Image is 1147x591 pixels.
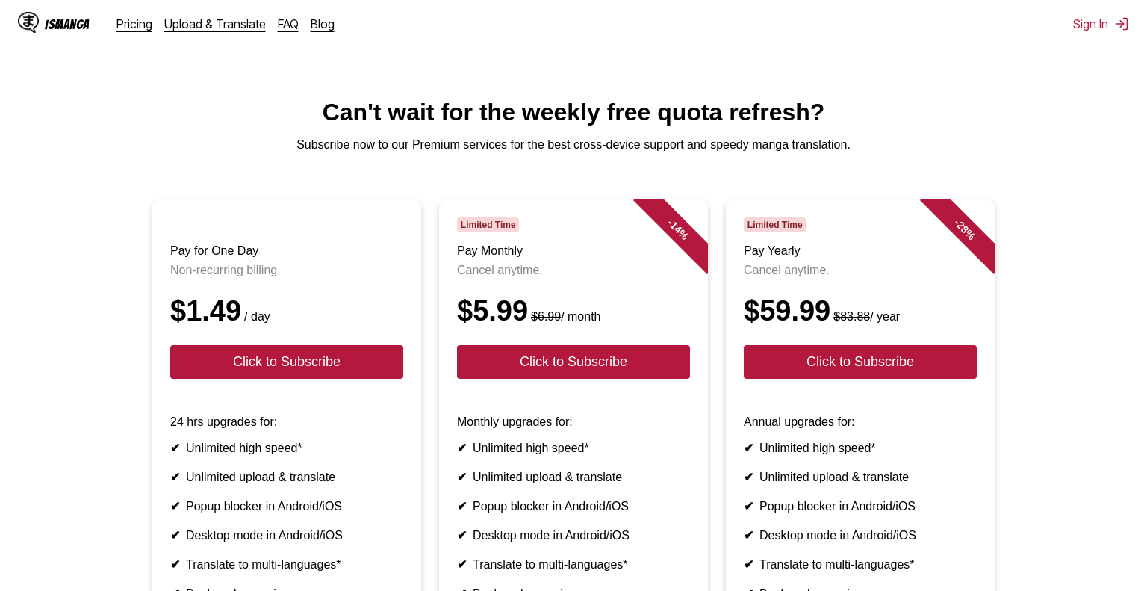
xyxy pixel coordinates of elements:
[531,310,561,323] s: $6.99
[744,217,806,232] span: Limited Time
[457,528,690,542] li: Desktop mode in Android/iOS
[164,16,266,31] a: Upload & Translate
[920,185,1010,274] div: - 28 %
[1114,16,1129,31] img: Sign out
[457,558,467,571] b: ✔
[457,470,690,484] li: Unlimited upload & translate
[170,557,403,572] li: Translate to multi-languages*
[18,12,116,36] a: IsManga LogoIsManga
[744,500,753,513] b: ✔
[744,471,753,483] b: ✔
[830,310,900,323] small: / year
[170,471,180,483] b: ✔
[12,138,1135,152] p: Subscribe now to our Premium services for the best cross-device support and speedy manga translat...
[744,470,977,484] li: Unlimited upload & translate
[170,499,403,513] li: Popup blocker in Android/iOS
[170,528,403,542] li: Desktop mode in Android/iOS
[744,528,977,542] li: Desktop mode in Android/iOS
[1073,16,1129,31] button: Sign In
[241,310,270,323] small: / day
[457,264,690,277] p: Cancel anytime.
[311,16,335,31] a: Blog
[170,529,180,542] b: ✔
[12,99,1135,126] h1: Can't wait for the weekly free quota refresh?
[170,264,403,277] p: Non-recurring billing
[170,442,180,454] b: ✔
[744,529,753,542] b: ✔
[457,345,690,379] button: Click to Subscribe
[278,16,299,31] a: FAQ
[457,295,690,327] div: $5.99
[170,470,403,484] li: Unlimited upload & translate
[170,295,403,327] div: $1.49
[744,442,753,454] b: ✔
[744,441,977,455] li: Unlimited high speed*
[457,441,690,455] li: Unlimited high speed*
[744,415,977,429] p: Annual upgrades for:
[633,185,723,274] div: - 14 %
[170,345,403,379] button: Click to Subscribe
[457,244,690,258] h3: Pay Monthly
[457,471,467,483] b: ✔
[170,415,403,429] p: 24 hrs upgrades for:
[528,310,600,323] small: / month
[170,441,403,455] li: Unlimited high speed*
[744,499,977,513] li: Popup blocker in Android/iOS
[744,557,977,572] li: Translate to multi-languages*
[833,310,870,323] s: $83.88
[744,345,977,379] button: Click to Subscribe
[457,500,467,513] b: ✔
[170,558,180,571] b: ✔
[116,16,152,31] a: Pricing
[744,244,977,258] h3: Pay Yearly
[457,442,467,454] b: ✔
[744,264,977,277] p: Cancel anytime.
[744,558,753,571] b: ✔
[45,17,90,31] div: IsManga
[457,217,519,232] span: Limited Time
[457,499,690,513] li: Popup blocker in Android/iOS
[457,529,467,542] b: ✔
[18,12,39,33] img: IsManga Logo
[170,500,180,513] b: ✔
[457,557,690,572] li: Translate to multi-languages*
[457,415,690,429] p: Monthly upgrades for:
[744,295,977,327] div: $59.99
[170,244,403,258] h3: Pay for One Day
